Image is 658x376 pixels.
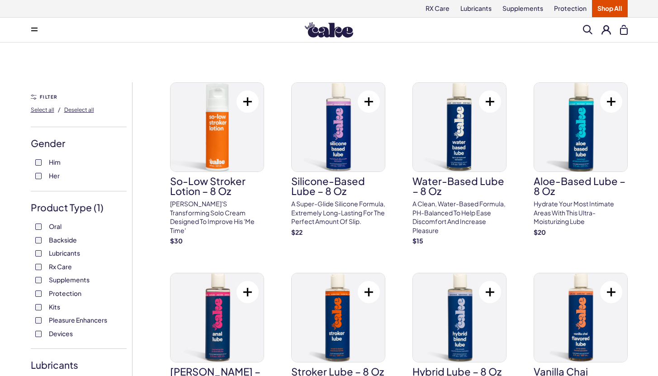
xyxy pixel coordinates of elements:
p: Hydrate your most intimate areas with this ultra-moisturizing lube [534,200,628,226]
img: So-Low Stroker Lotion – 8 oz [170,83,264,171]
a: So-Low Stroker Lotion – 8 ozSo-Low Stroker Lotion – 8 oz[PERSON_NAME]'s transforming solo cream d... [170,82,264,246]
h3: Silicone-Based Lube – 8 oz [291,176,385,196]
h3: Aloe-Based Lube – 8 oz [534,176,628,196]
input: Rx Care [35,264,42,270]
a: Water-Based Lube – 8 ozWater-Based Lube – 8 ozA clean, water-based formula, pH-balanced to help e... [412,82,507,246]
img: Aloe-Based Lube – 8 oz [534,83,627,171]
span: Protection [49,287,81,299]
input: Protection [35,290,42,297]
a: Silicone-Based Lube – 8 ozSilicone-Based Lube – 8 ozA super-glide silicone formula, extremely lon... [291,82,385,237]
input: Her [35,173,42,179]
span: Pleasure Enhancers [49,314,107,326]
span: Deselect all [64,106,94,113]
p: [PERSON_NAME]'s transforming solo cream designed to improve his 'me time' [170,200,264,235]
img: Hello Cake [305,22,353,38]
span: Rx Care [49,261,72,272]
strong: $ 20 [534,228,546,236]
strong: $ 30 [170,237,183,245]
h3: Water-Based Lube – 8 oz [412,176,507,196]
a: Aloe-Based Lube – 8 ozAloe-Based Lube – 8 ozHydrate your most intimate areas with this ultra-mois... [534,82,628,237]
input: Kits [35,304,42,310]
span: Him [49,156,61,168]
span: Devices [49,328,73,339]
span: Kits [49,301,60,313]
h3: So-Low Stroker Lotion – 8 oz [170,176,264,196]
span: Backside [49,234,77,246]
input: Lubricants [35,250,42,257]
span: Lubricants [49,247,80,259]
img: Anal Lube – 8 oz [170,273,264,362]
span: Supplements [49,274,90,286]
input: Him [35,159,42,166]
img: Stroker Lube – 8 oz [292,273,385,362]
strong: $ 22 [291,228,303,236]
span: / [58,105,61,114]
p: A clean, water-based formula, pH-balanced to help ease discomfort and increase pleasure [412,200,507,235]
input: Devices [35,331,42,337]
span: Oral [49,220,62,232]
img: Water-Based Lube – 8 oz [413,83,506,171]
input: Supplements [35,277,42,283]
img: Vanilla Chai Flavored Lube – 8 oz [534,273,627,362]
span: Select all [31,106,54,113]
p: A super-glide silicone formula, extremely long-lasting for the perfect amount of slip. [291,200,385,226]
input: Pleasure Enhancers [35,317,42,324]
span: Her [49,170,60,181]
input: Backside [35,237,42,243]
button: Select all [31,102,54,117]
img: Silicone-Based Lube – 8 oz [292,83,385,171]
strong: $ 15 [412,237,423,245]
button: Deselect all [64,102,94,117]
input: Oral [35,224,42,230]
img: Hybrid Lube – 8 oz [413,273,506,362]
